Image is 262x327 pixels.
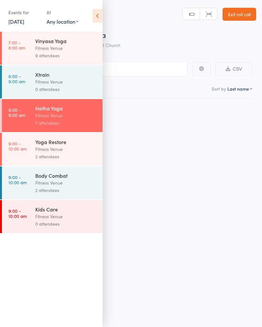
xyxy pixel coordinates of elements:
[2,200,103,233] a: 9:00 -10:00 amKids CareFitness Venue0 attendees
[35,105,97,112] div: Hatha Yoga
[8,175,27,185] time: 9:00 - 10:00 am
[2,32,103,65] a: 7:00 -8:00 amVinyasa YogaFitness Venue9 attendees
[35,206,97,213] div: Kids Care
[35,119,97,127] div: 7 attendees
[35,78,97,85] div: Fitness Venue
[215,62,252,76] button: CSV
[35,220,97,228] div: 0 attendees
[97,42,120,48] span: Old Church
[8,40,25,50] time: 7:00 - 8:00 am
[35,52,97,59] div: 9 attendees
[223,8,256,21] a: Exit roll call
[8,18,24,25] a: [DATE]
[35,179,97,186] div: Fitness Venue
[212,85,226,92] label: Sort by
[2,99,103,132] a: 8:00 -9:00 amHatha YogaFitness Venue7 attendees
[2,133,103,166] a: 9:00 -10:00 amYoga RestoreFitness Venue2 attendees
[35,186,97,194] div: 2 attendees
[2,65,103,98] a: 8:00 -9:00 amXtrainFitness Venue0 attendees
[35,44,97,52] div: Fitness Venue
[35,172,97,179] div: Body Combat
[8,7,40,18] div: Events for
[47,7,79,18] div: At
[8,73,25,84] time: 8:00 - 9:00 am
[35,145,97,153] div: Fitness Venue
[227,85,249,92] div: Last name
[35,71,97,78] div: Xtrain
[35,213,97,220] div: Fitness Venue
[2,166,103,199] a: 9:00 -10:00 amBody CombatFitness Venue2 attendees
[8,141,27,151] time: 9:00 - 10:00 am
[8,208,27,219] time: 9:00 - 10:00 am
[35,85,97,93] div: 0 attendees
[35,138,97,145] div: Yoga Restore
[47,18,79,25] div: Any location
[35,37,97,44] div: Vinyasa Yoga
[35,153,97,160] div: 2 attendees
[8,107,25,118] time: 8:00 - 9:00 am
[35,112,97,119] div: Fitness Venue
